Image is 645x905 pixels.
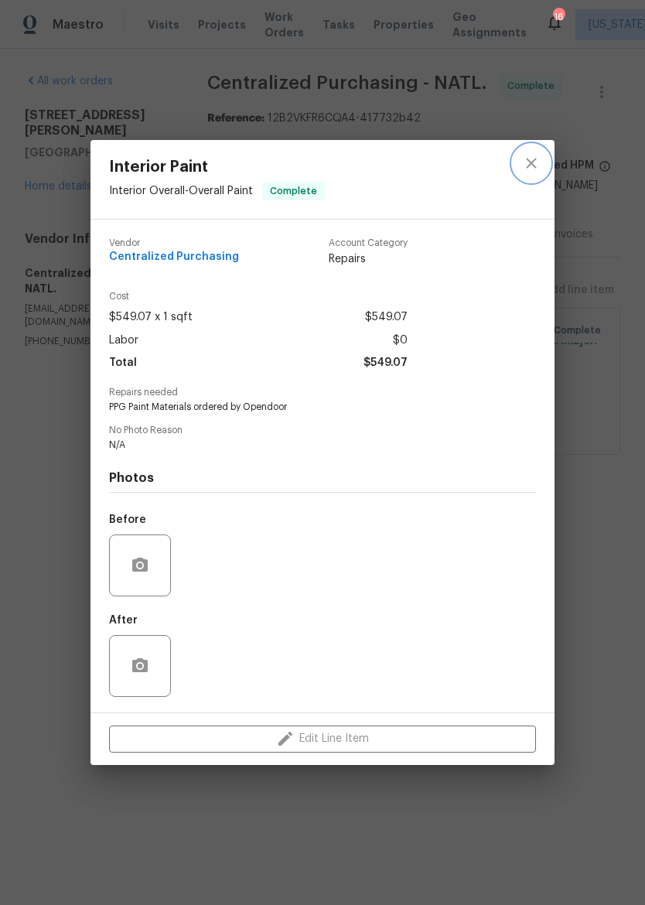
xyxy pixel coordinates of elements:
[109,292,408,302] span: Cost
[109,330,138,352] span: Labor
[109,238,239,248] span: Vendor
[553,9,564,25] div: 16
[365,306,408,329] span: $549.07
[329,251,408,267] span: Repairs
[109,514,146,525] h5: Before
[264,183,323,199] span: Complete
[109,159,325,176] span: Interior Paint
[363,352,408,374] span: $549.07
[109,306,193,329] span: $549.07 x 1 sqft
[109,425,536,435] span: No Photo Reason
[109,352,137,374] span: Total
[109,615,138,626] h5: After
[393,330,408,352] span: $0
[109,470,536,486] h4: Photos
[109,401,493,414] span: PPG Paint Materials ordered by Opendoor
[109,251,239,263] span: Centralized Purchasing
[109,388,536,398] span: Repairs needed
[513,145,550,182] button: close
[329,238,408,248] span: Account Category
[109,439,493,452] span: N/A
[109,186,253,196] span: Interior Overall - Overall Paint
